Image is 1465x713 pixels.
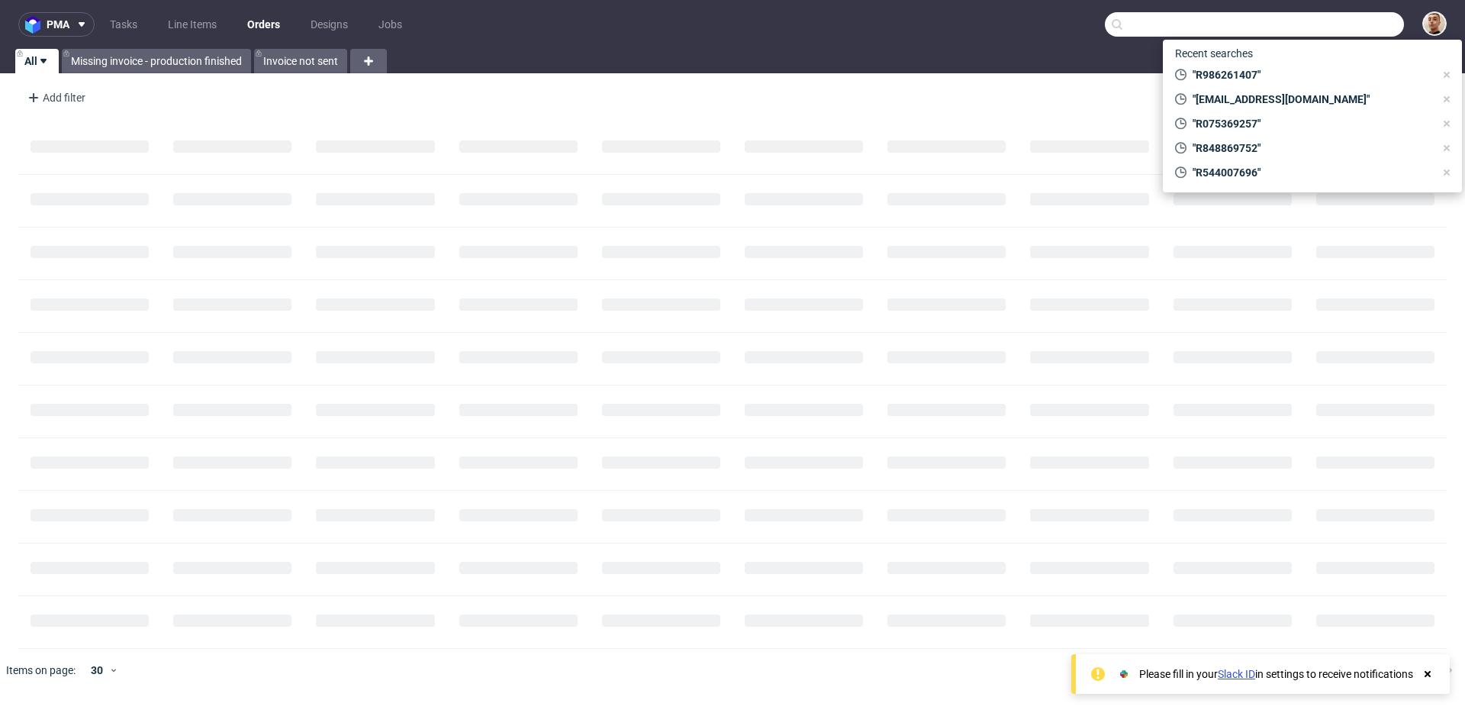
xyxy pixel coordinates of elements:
[18,12,95,37] button: pma
[62,49,251,73] a: Missing invoice - production finished
[25,16,47,34] img: logo
[15,49,59,73] a: All
[1186,165,1434,180] span: "R544007696"
[369,12,411,37] a: Jobs
[254,49,347,73] a: Invoice not sent
[1186,67,1434,82] span: "R986261407"
[1186,92,1434,107] span: "[EMAIL_ADDRESS][DOMAIN_NAME]"
[21,85,89,110] div: Add filter
[1186,140,1434,156] span: "R848869752"
[1169,41,1259,66] span: Recent searches
[1424,13,1445,34] img: Bartłomiej Leśniczuk
[82,660,109,681] div: 30
[6,663,76,678] span: Items on page:
[1116,666,1132,682] img: Slack
[47,19,69,30] span: pma
[1186,116,1434,131] span: "R075369257"
[238,12,289,37] a: Orders
[159,12,226,37] a: Line Items
[101,12,146,37] a: Tasks
[1139,666,1413,682] div: Please fill in your in settings to receive notifications
[1218,668,1255,680] a: Slack ID
[301,12,357,37] a: Designs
